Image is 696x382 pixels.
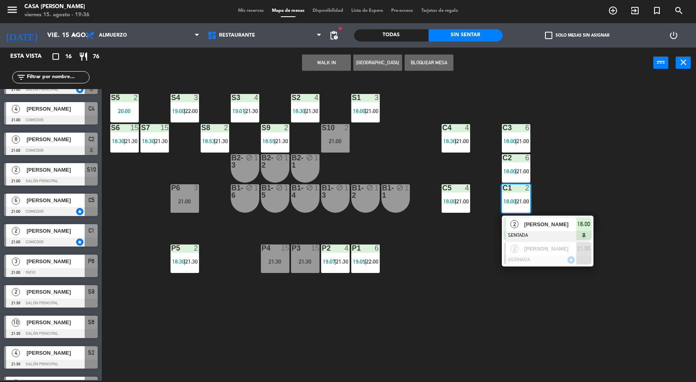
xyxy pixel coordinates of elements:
[171,94,172,101] div: S4
[51,52,61,61] i: crop_square
[652,6,662,15] i: turned_in_not
[443,198,456,205] span: 18:00
[293,108,305,114] span: 18:30
[465,124,470,131] div: 4
[244,108,246,114] span: |
[429,29,503,41] div: Sin sentar
[184,108,186,114] span: |
[201,124,202,131] div: S8
[26,196,85,205] span: [PERSON_NAME]
[344,184,349,192] div: 1
[676,57,691,69] button: close
[336,258,348,265] span: 21:30
[26,318,85,327] span: [PERSON_NAME]
[276,154,283,161] i: block
[302,55,351,71] button: WALK IN
[335,258,336,265] span: |
[88,287,94,297] span: S9
[656,57,666,67] i: power_input
[154,138,155,144] span: |
[111,94,112,101] div: S5
[314,154,319,162] div: 1
[382,184,383,199] div: B1-1
[171,199,199,204] div: 21:00
[291,259,320,264] div: 21:30
[12,166,20,174] span: 2
[93,52,99,61] span: 76
[160,124,169,131] div: 15
[353,108,366,114] span: 18:00
[194,184,199,192] div: 3
[630,6,640,15] i: exit_to_app
[194,244,199,252] div: 2
[323,258,335,265] span: 19:07
[442,124,443,131] div: C4
[171,184,172,192] div: P6
[12,258,20,266] span: 3
[261,259,289,264] div: 21:30
[24,3,90,11] div: Casa [PERSON_NAME]
[111,124,112,131] div: S6
[396,184,403,191] i: block
[234,9,268,13] span: Mis reservas
[88,348,94,358] span: S2
[184,258,186,265] span: |
[88,104,94,114] span: C4
[12,227,20,235] span: 2
[443,138,456,144] span: 18:30
[172,108,185,114] span: 19:00
[366,108,379,114] span: 21:00
[314,94,319,101] div: 4
[374,94,379,101] div: 3
[510,244,519,253] span: 2
[26,73,89,82] input: Filtrar por nombre...
[669,31,678,40] i: power_settings_new
[246,184,253,191] i: block
[134,94,138,101] div: 2
[254,154,259,162] div: 1
[12,105,20,113] span: 4
[26,349,85,357] span: [PERSON_NAME]
[353,258,366,265] span: 19:05
[515,138,517,144] span: |
[442,184,443,192] div: C5
[214,138,216,144] span: |
[26,166,85,174] span: [PERSON_NAME]
[284,184,289,192] div: 1
[65,52,72,61] span: 16
[354,29,429,41] div: Todas
[338,26,343,31] span: fiber_manual_record
[503,168,516,175] span: 18:00
[525,184,530,192] div: 2
[185,258,198,265] span: 21:30
[79,52,88,61] i: restaurant
[26,105,85,113] span: [PERSON_NAME]
[4,52,59,61] div: Esta vista
[465,184,470,192] div: 4
[26,288,85,296] span: [PERSON_NAME]
[674,6,684,15] i: search
[577,244,590,253] span: 21:00
[246,154,253,161] i: block
[142,138,155,144] span: 18:30
[224,124,229,131] div: 2
[99,33,127,38] span: Almuerzo
[172,258,185,265] span: 18:30
[517,138,529,144] span: 21:00
[125,138,138,144] span: 21:30
[26,257,85,266] span: [PERSON_NAME]
[405,55,453,71] button: Bloquear Mesa
[366,184,373,191] i: block
[608,6,618,15] i: add_circle_outline
[88,134,94,144] span: C2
